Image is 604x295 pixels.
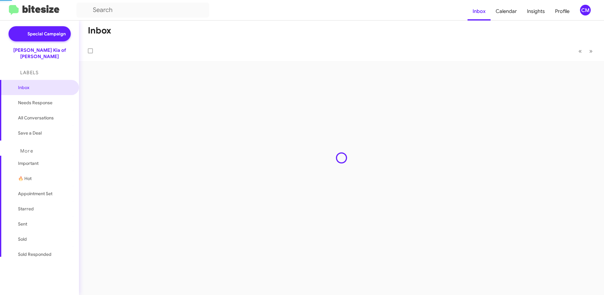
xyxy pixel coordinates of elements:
a: Calendar [491,2,522,21]
span: Appointment Set [18,190,52,197]
span: Starred [18,206,34,212]
h1: Inbox [88,26,111,36]
span: Sent [18,221,27,227]
span: Sold [18,236,27,242]
a: Inbox [468,2,491,21]
span: « [578,47,582,55]
span: More [20,148,33,154]
span: Important [18,160,72,166]
span: Inbox [18,84,72,91]
span: Needs Response [18,99,72,106]
a: Special Campaign [9,26,71,41]
div: CM [580,5,591,15]
a: Insights [522,2,550,21]
button: Next [585,45,596,57]
nav: Page navigation example [575,45,596,57]
span: Sold Responded [18,251,51,257]
span: Special Campaign [27,31,66,37]
a: Profile [550,2,575,21]
input: Search [76,3,209,18]
span: 🔥 Hot [18,175,32,182]
span: All Conversations [18,115,54,121]
button: Previous [575,45,586,57]
span: Save a Deal [18,130,42,136]
button: CM [575,5,597,15]
span: Labels [20,70,39,75]
span: » [589,47,593,55]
